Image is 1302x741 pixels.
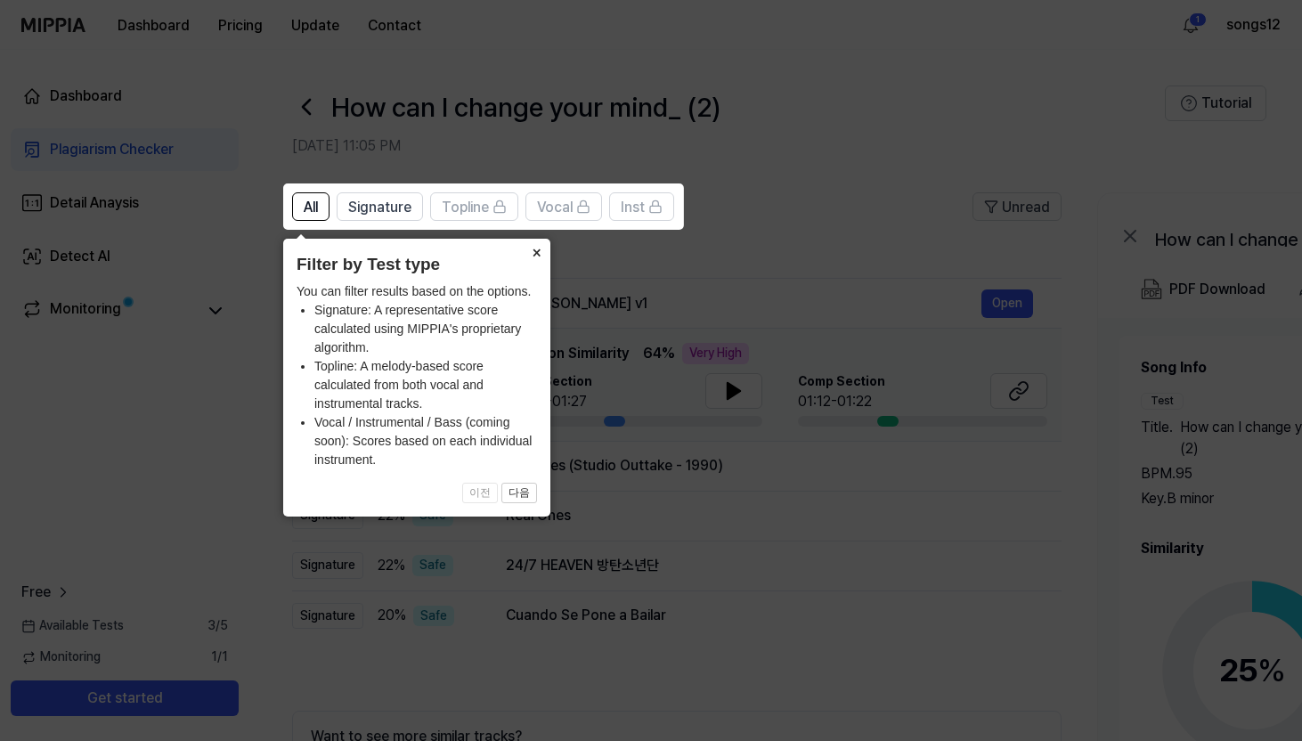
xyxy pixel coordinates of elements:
div: You can filter results based on the options. [297,282,537,469]
li: Topline: A melody-based score calculated from both vocal and instrumental tracks. [314,357,537,413]
button: Close [522,239,550,264]
span: Vocal [537,197,573,218]
span: Signature [348,197,411,218]
button: All [292,192,330,221]
button: Vocal [525,192,602,221]
button: Signature [337,192,423,221]
span: All [304,197,318,218]
span: Topline [442,197,489,218]
span: Inst [621,197,645,218]
button: 다음 [501,483,537,504]
button: Topline [430,192,518,221]
header: Filter by Test type [297,252,537,278]
li: Signature: A representative score calculated using MIPPIA's proprietary algorithm. [314,301,537,357]
li: Vocal / Instrumental / Bass (coming soon): Scores based on each individual instrument. [314,413,537,469]
button: Inst [609,192,674,221]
